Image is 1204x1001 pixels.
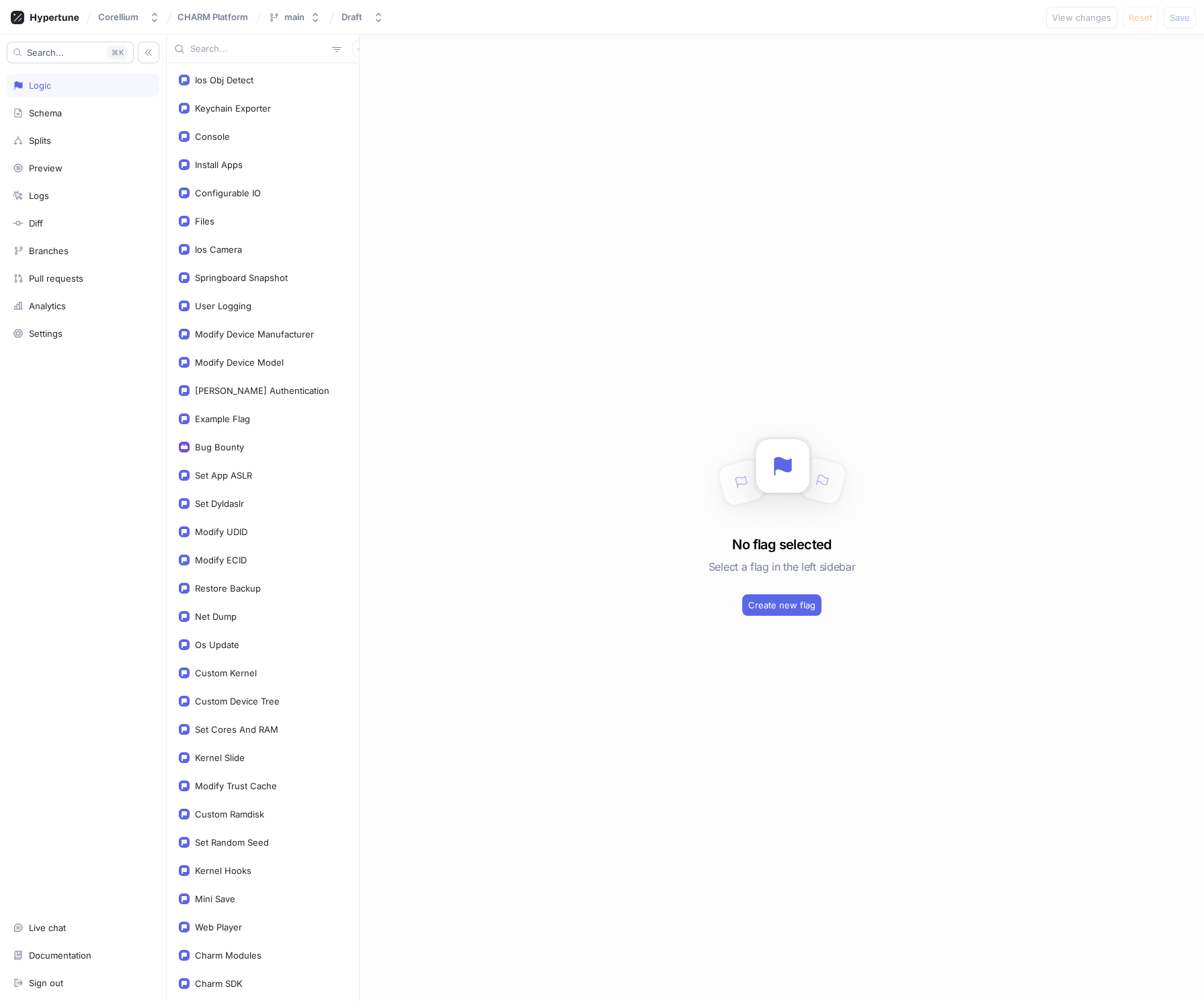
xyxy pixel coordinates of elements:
[1129,13,1152,22] span: Reset
[98,11,138,23] div: Corellium
[742,594,821,616] button: Create new flag
[195,780,277,791] div: Modify Trust Cache
[195,583,261,594] div: Restore Backup
[195,978,243,989] div: Charm SDK
[195,752,245,763] div: Kernel Slide
[195,301,251,311] div: User Logging
[29,950,91,961] div: Documentation
[195,696,280,707] div: Custom Device Tree
[1046,7,1117,28] button: View changes
[7,42,134,63] button: Search...K
[29,163,63,173] div: Preview
[195,865,251,876] div: Kernel Hooks
[1164,7,1196,28] button: Save
[732,534,831,555] h3: No flag selected
[195,922,242,932] div: Web Player
[748,601,815,609] span: Create new flag
[29,108,62,118] div: Schema
[7,944,159,967] a: Documentation
[29,190,49,201] div: Logs
[1170,13,1190,22] span: Save
[29,135,51,146] div: Splits
[195,357,284,368] div: Modify Device Model
[336,6,389,28] button: Draft
[195,950,262,961] div: Charm Modules
[263,6,326,28] button: main
[195,555,247,565] div: Modify ECID
[29,301,66,311] div: Analytics
[195,413,250,424] div: Example Flag
[195,385,329,396] div: [PERSON_NAME] Authentication
[190,42,327,56] input: Search...
[195,329,314,339] div: Modify Device Manufacturer
[195,272,288,283] div: Springboard Snapshot
[29,273,83,284] div: Pull requests
[107,46,128,59] div: K
[195,639,239,650] div: Os Update
[195,75,253,85] div: Ios Obj Detect
[195,159,243,170] div: Install Apps
[195,724,278,735] div: Set Cores And RAM
[195,837,269,848] div: Set Random Seed
[195,611,237,622] div: Net Dump
[29,328,63,339] div: Settings
[177,12,248,22] span: CHARM Platform
[195,668,257,678] div: Custom Kernel
[195,244,242,255] div: Ios Camera
[29,977,63,988] div: Sign out
[93,6,165,28] button: Corellium
[29,218,43,229] div: Diff
[195,470,252,481] div: Set App ASLR
[1123,7,1158,28] button: Reset
[195,526,247,537] div: Modify UDID
[27,48,64,56] span: Search...
[29,80,51,91] div: Logic
[342,11,362,23] div: Draft
[29,245,69,256] div: Branches
[195,442,244,452] div: Bug Bounty
[1052,13,1111,22] span: View changes
[195,131,230,142] div: Console
[195,188,261,198] div: Configurable IO
[29,922,66,933] div: Live chat
[195,216,214,227] div: Files
[195,809,264,819] div: Custom Ramdisk
[709,555,855,579] h5: Select a flag in the left sidebar
[284,11,305,23] div: main
[195,498,244,509] div: Set Dyldaslr
[195,893,235,904] div: Mini Save
[195,103,271,114] div: Keychain Exporter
